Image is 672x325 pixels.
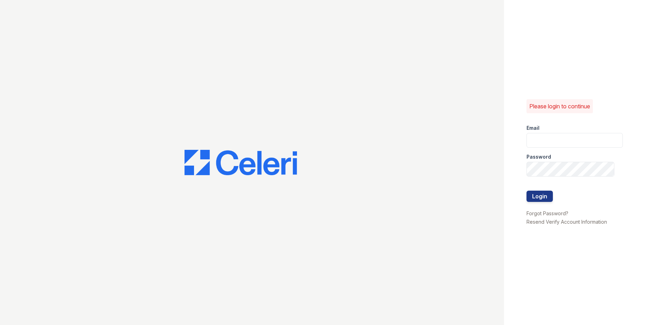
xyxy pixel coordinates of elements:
img: CE_Logo_Blue-a8612792a0a2168367f1c8372b55b34899dd931a85d93a1a3d3e32e68fde9ad4.png [185,150,297,175]
button: Login [526,191,553,202]
label: Password [526,153,551,160]
label: Email [526,125,539,132]
a: Resend Verify Account Information [526,219,607,225]
a: Forgot Password? [526,210,568,216]
p: Please login to continue [529,102,590,110]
